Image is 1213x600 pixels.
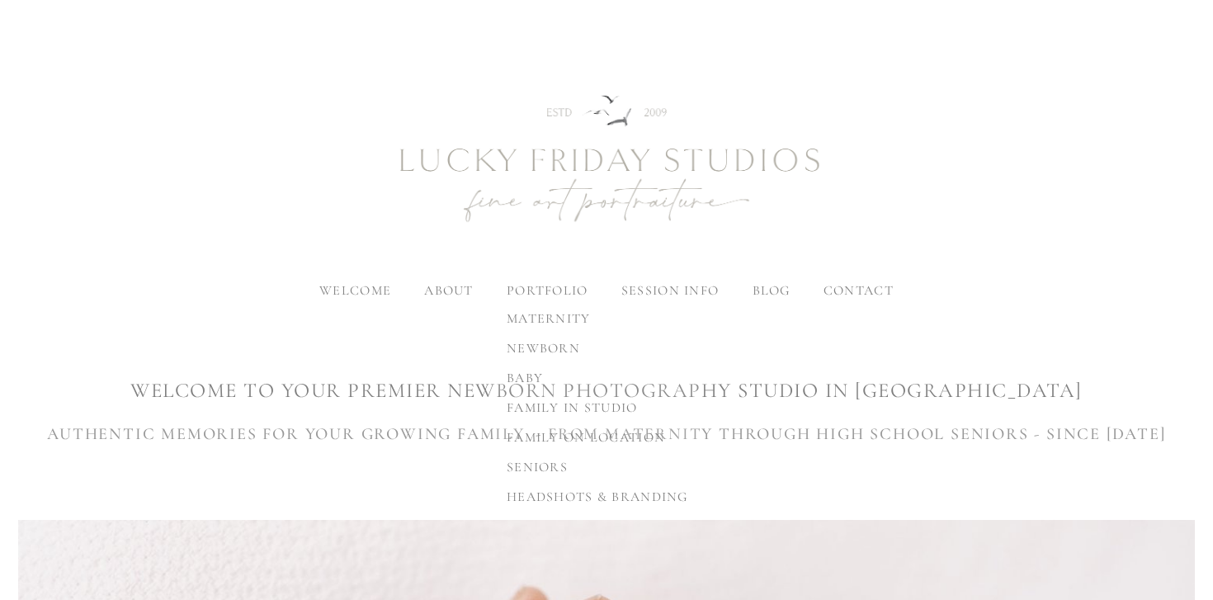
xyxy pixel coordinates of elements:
a: headshots & branding [493,482,701,512]
a: maternity [493,304,701,333]
h3: AUTHENTIC MEMORIES FOR YOUR GROWING FAMILY - FROM MATERNITY THROUGH HIGH SCHOOL SENIORS - SINCE [... [18,422,1195,446]
a: welcome [319,282,391,299]
a: seniors [493,452,701,482]
span: maternity [507,310,591,327]
span: newborn [507,340,580,357]
span: family on location [507,429,665,446]
label: session info [621,282,719,299]
a: contact [824,282,894,299]
span: seniors [507,459,568,475]
a: newborn [493,333,701,363]
span: headshots & branding [507,489,688,505]
h1: WELCOME TO YOUR premier newborn photography studio IN [GEOGRAPHIC_DATA] [18,376,1195,405]
img: Newborn Photography Denver | Lucky Friday Studios [309,36,904,284]
span: baby [507,370,543,386]
a: family in studio [493,393,701,423]
a: blog [753,282,791,299]
span: family in studio [507,399,637,416]
label: portfolio [507,282,588,299]
a: family on location [493,423,701,452]
label: about [424,282,473,299]
a: baby [493,363,701,393]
